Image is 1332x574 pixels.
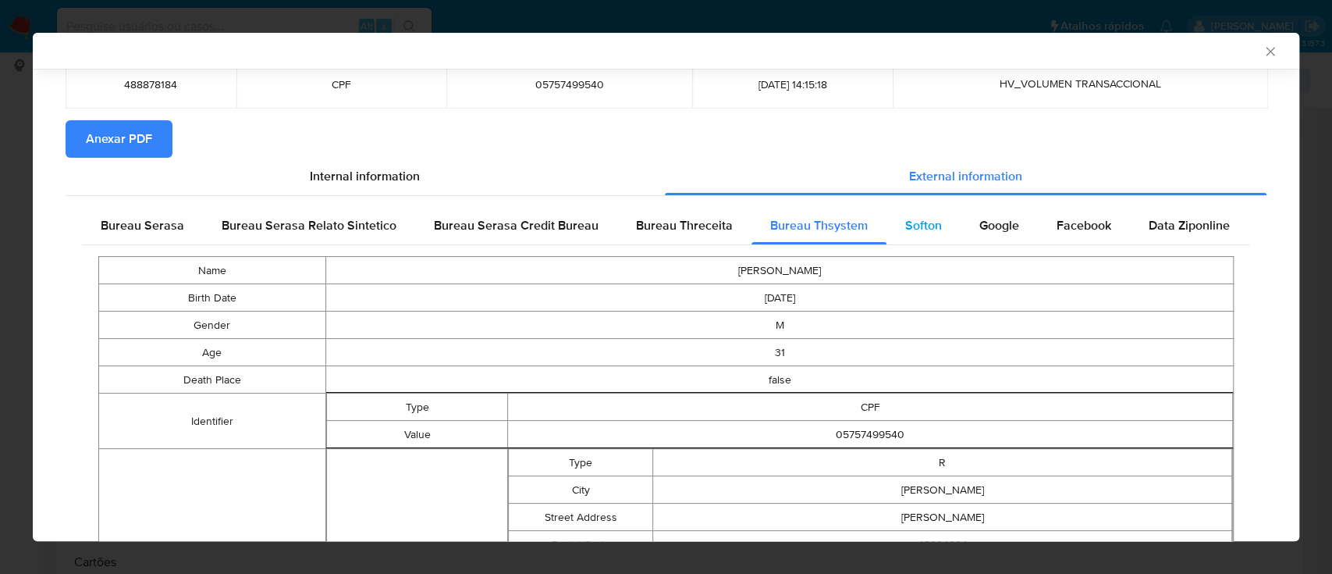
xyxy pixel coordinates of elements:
td: [PERSON_NAME] [653,504,1232,531]
td: Birth Date [99,284,326,312]
td: Death Place [99,366,326,394]
span: [DATE] 14:15:18 [711,77,873,91]
span: Bureau Thsystem [770,216,868,234]
td: Name [99,257,326,284]
div: Detailed external info [82,207,1250,244]
td: M [325,312,1233,339]
span: Bureau Serasa Credit Bureau [434,216,599,234]
span: Bureau Threceita [636,216,733,234]
td: Gender [99,312,326,339]
span: Google [979,216,1019,234]
td: City [509,476,653,504]
td: R [653,449,1232,476]
span: Softon [905,216,942,234]
td: 31 [325,339,1233,366]
td: 05757499540 [508,421,1233,448]
span: Data Ziponline [1149,216,1230,234]
button: Fechar a janela [1263,44,1277,58]
span: Internal information [310,167,420,185]
td: Street Address [509,504,653,531]
td: [DATE] [325,284,1233,312]
td: 45994294 [653,531,1232,558]
td: Identifier [99,394,326,449]
span: Bureau Serasa Relato Sintetico [222,216,396,234]
button: Anexar PDF [66,120,172,158]
span: CPF [255,77,428,91]
td: Type [509,449,653,476]
td: Postal Code [509,531,653,558]
td: Type [326,394,507,421]
span: Bureau Serasa [101,216,184,234]
div: closure-recommendation-modal [33,33,1299,541]
span: 488878184 [84,77,218,91]
span: Anexar PDF [86,122,152,156]
div: Detailed info [66,158,1266,195]
span: HV_VOLUMEN TRANSACCIONAL [1000,76,1161,91]
td: Age [99,339,326,366]
td: CPF [508,394,1233,421]
td: [PERSON_NAME] [325,257,1233,284]
span: 05757499540 [465,77,673,91]
span: Facebook [1057,216,1111,234]
td: Value [326,421,507,448]
td: [PERSON_NAME] [653,476,1232,504]
td: false [325,366,1233,394]
span: External information [909,167,1022,185]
